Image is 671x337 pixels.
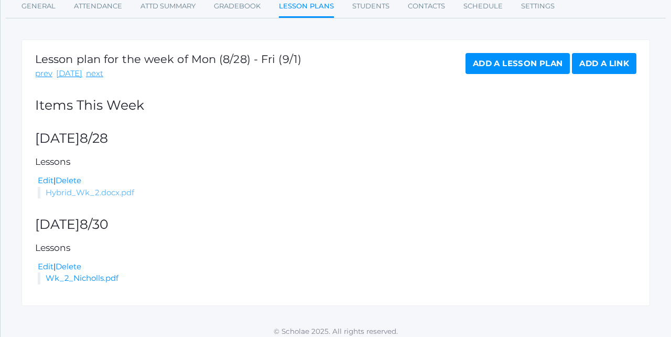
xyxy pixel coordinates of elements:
div: | [38,261,636,273]
h1: Lesson plan for the week of Mon (8/28) - Fri (9/1) [35,53,301,65]
a: Delete [56,261,81,271]
p: © Scholae 2025. All rights reserved. [1,326,671,336]
a: Edit [38,175,53,185]
span: 8/30 [80,216,109,232]
h5: Lessons [35,157,636,167]
a: Hybrid_Wk_2.docx.pdf [46,187,134,197]
a: Add a Lesson Plan [466,53,570,74]
span: 8/28 [80,130,108,146]
a: Wk_2_Nicholls.pdf [46,273,118,283]
a: Add a Link [572,53,636,74]
div: | [38,175,636,187]
h2: [DATE] [35,217,636,232]
a: next [86,68,103,80]
a: [DATE] [56,68,82,80]
a: Delete [56,175,81,185]
a: prev [35,68,52,80]
a: Edit [38,261,53,271]
h2: [DATE] [35,131,636,146]
h5: Lessons [35,243,636,253]
h2: Items This Week [35,98,636,113]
